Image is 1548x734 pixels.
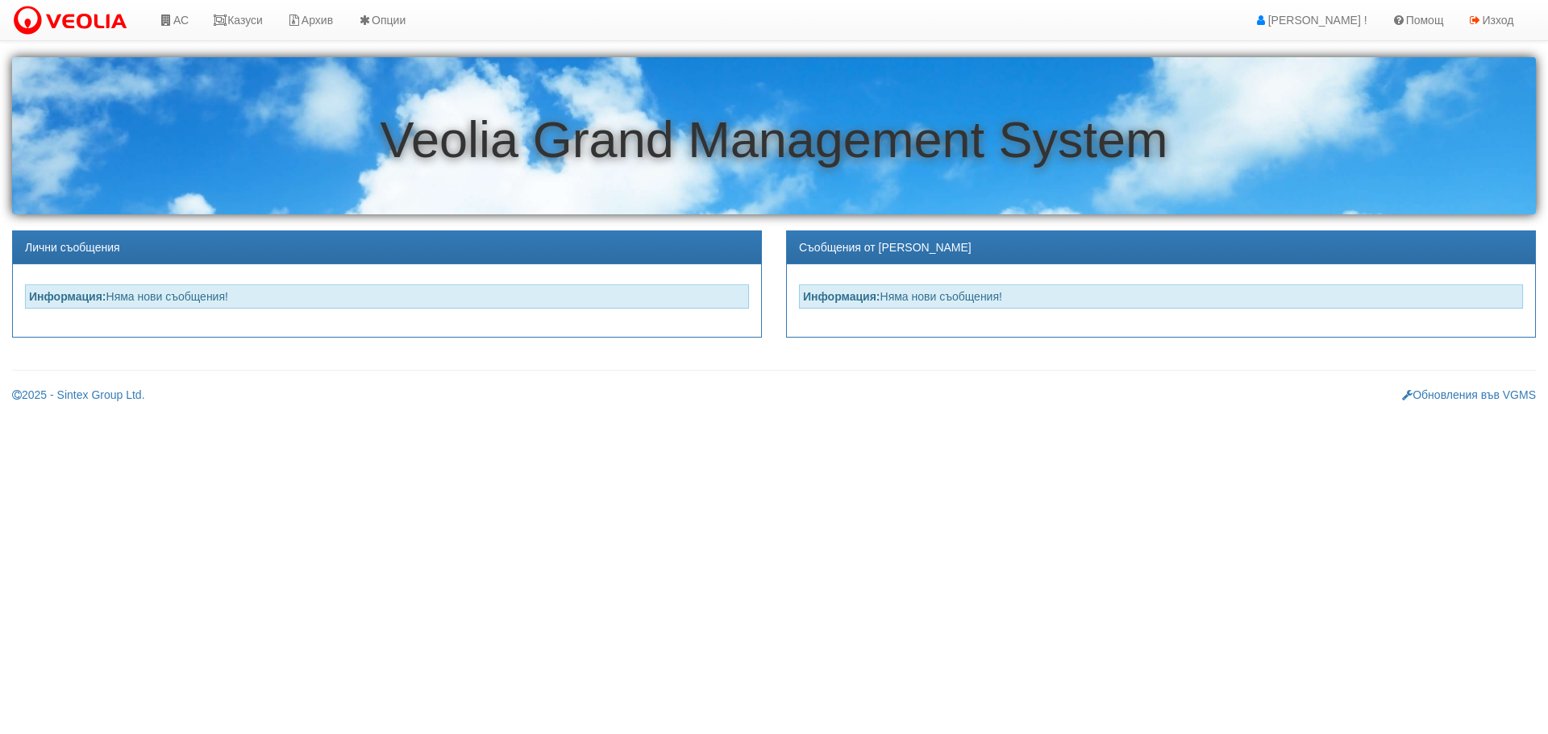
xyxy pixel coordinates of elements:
div: Лични съобщения [13,231,761,264]
strong: Информация: [29,290,106,303]
a: 2025 - Sintex Group Ltd. [12,388,145,401]
img: VeoliaLogo.png [12,4,135,38]
div: Съобщения от [PERSON_NAME] [787,231,1535,264]
strong: Информация: [803,290,880,303]
div: Няма нови съобщения! [25,284,749,309]
div: Няма нови съобщения! [799,284,1523,309]
a: Обновления във VGMS [1402,388,1536,401]
h1: Veolia Grand Management System [12,112,1536,168]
